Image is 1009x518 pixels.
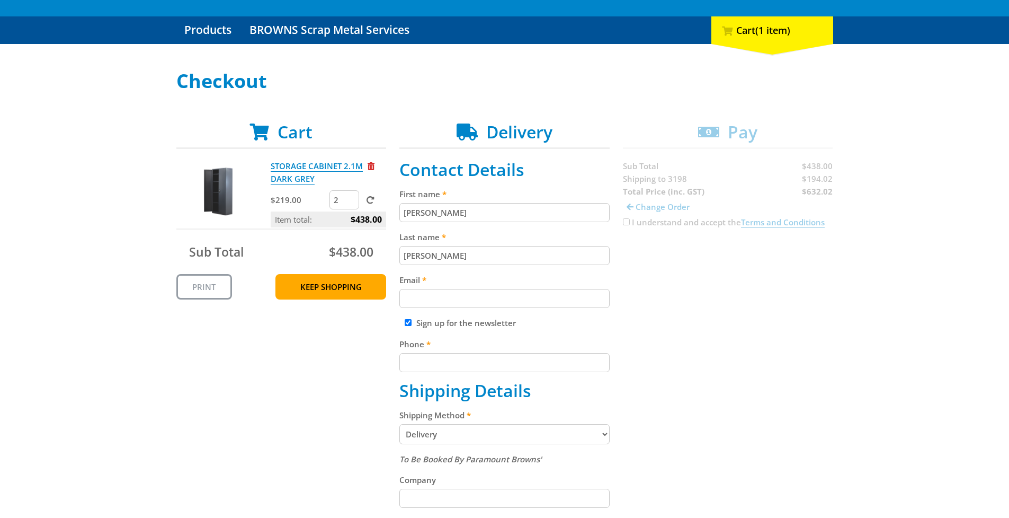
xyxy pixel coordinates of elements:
[271,161,363,185] a: STORAGE CABINET 2.1M DARK GREY
[278,120,312,143] span: Cart
[271,194,327,206] p: $219.00
[399,289,610,308] input: Please enter your email address.
[399,409,610,422] label: Shipping Method
[711,16,833,44] div: Cart
[399,381,610,401] h2: Shipping Details
[275,274,386,300] a: Keep Shopping
[329,243,373,260] span: $438.00
[176,274,232,300] a: Print
[399,188,610,200] label: First name
[399,424,610,444] select: Please select a shipping method.
[486,120,552,143] span: Delivery
[399,160,610,180] h2: Contact Details
[399,274,610,286] label: Email
[351,212,382,227] span: $438.00
[186,160,250,223] img: STORAGE CABINET 2.1M DARK GREY
[271,212,386,227] p: Item total:
[399,246,610,265] input: Please enter your last name.
[399,231,610,243] label: Last name
[368,161,374,171] a: Remove from cart
[755,24,790,37] span: (1 item)
[399,454,542,464] em: To Be Booked By Paramount Browns'
[399,353,610,372] input: Please enter your telephone number.
[176,16,239,44] a: Go to the Products page
[416,318,516,328] label: Sign up for the newsletter
[399,338,610,350] label: Phone
[176,71,833,92] h1: Checkout
[242,16,417,44] a: Go to the BROWNS Scrap Metal Services page
[399,203,610,222] input: Please enter your first name.
[399,473,610,486] label: Company
[189,243,244,260] span: Sub Total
